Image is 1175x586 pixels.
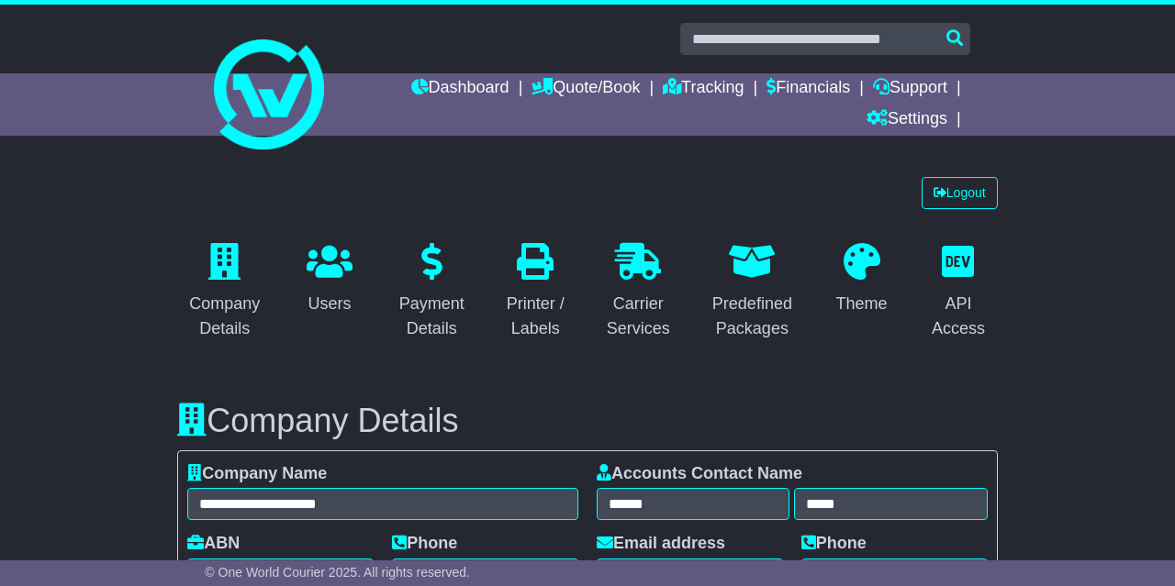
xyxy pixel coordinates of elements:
a: Dashboard [411,73,509,105]
label: Email address [597,534,725,554]
label: Phone [801,534,867,554]
label: Company Name [187,464,327,484]
a: Carrier Services [595,237,682,348]
a: Tracking [663,73,744,105]
label: ABN [187,534,240,554]
label: Accounts Contact Name [597,464,802,484]
a: Logout [922,177,998,209]
a: Financials [767,73,850,105]
div: Theme [836,292,888,316]
a: Users [295,237,364,323]
div: Carrier Services [607,292,670,341]
a: Payment Details [387,237,476,348]
div: API Access [931,292,985,341]
a: Company Details [177,237,272,348]
label: Phone [392,534,457,554]
a: Printer / Labels [495,237,576,348]
div: Company Details [189,292,260,341]
a: Predefined Packages [700,237,804,348]
div: Payment Details [399,292,464,341]
div: Predefined Packages [712,292,792,341]
a: Quote/Book [532,73,640,105]
div: Users [307,292,352,316]
a: Theme [824,237,900,323]
a: Settings [867,105,947,136]
div: Printer / Labels [507,292,565,341]
h3: Company Details [177,403,997,439]
span: © One World Courier 2025. All rights reserved. [205,565,470,580]
a: Support [873,73,947,105]
a: API Access [919,237,997,348]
